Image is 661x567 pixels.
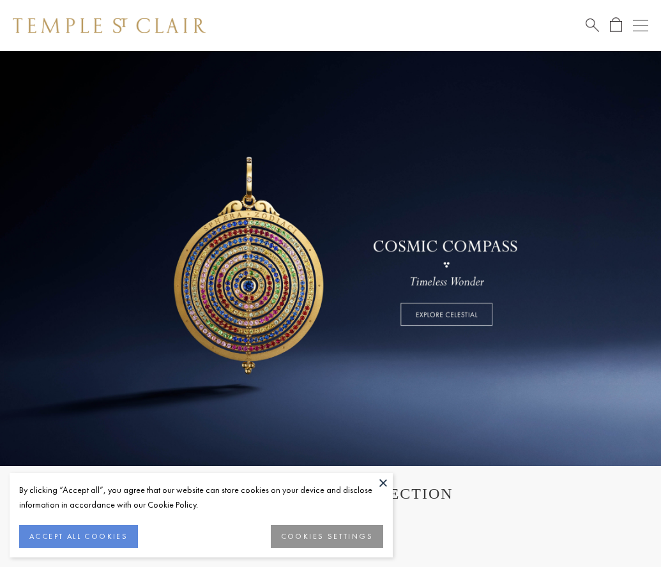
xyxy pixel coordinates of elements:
button: Open navigation [633,18,648,33]
a: Open Shopping Bag [610,17,622,33]
button: ACCEPT ALL COOKIES [19,525,138,548]
img: Temple St. Clair [13,18,206,33]
a: Search [586,17,599,33]
button: COOKIES SETTINGS [271,525,383,548]
div: By clicking “Accept all”, you agree that our website can store cookies on your device and disclos... [19,483,383,512]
